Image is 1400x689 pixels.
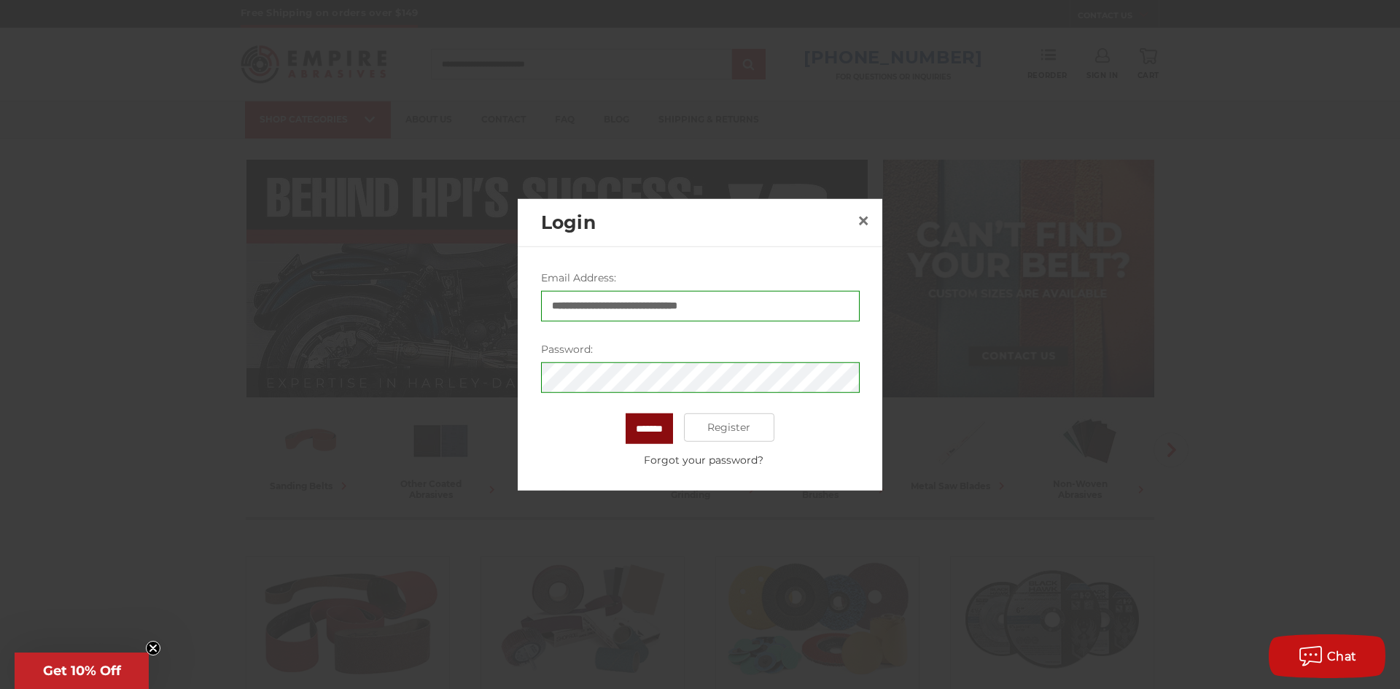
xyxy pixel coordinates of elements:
label: Password: [541,341,860,357]
a: Register [684,413,775,442]
a: Close [852,209,875,233]
label: Email Address: [541,270,860,285]
h2: Login [541,209,852,236]
div: Get 10% OffClose teaser [15,653,149,689]
a: Forgot your password? [548,452,859,467]
button: Close teaser [146,641,160,655]
span: Chat [1327,650,1357,663]
button: Chat [1269,634,1385,678]
span: × [857,206,870,235]
span: Get 10% Off [43,663,121,679]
